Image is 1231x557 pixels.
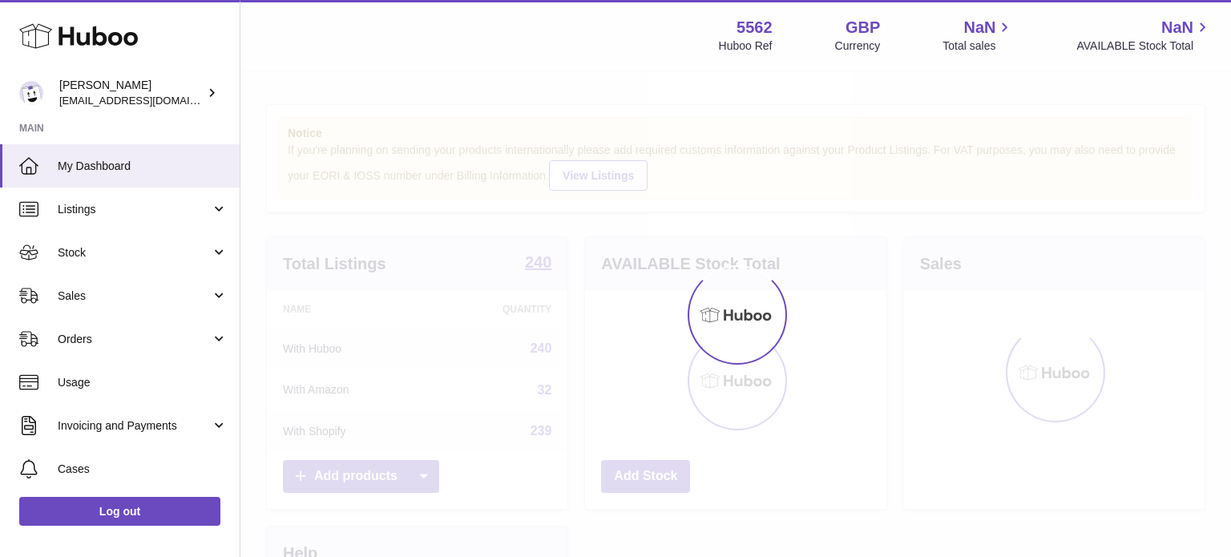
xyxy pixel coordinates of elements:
[58,159,228,174] span: My Dashboard
[1161,17,1193,38] span: NaN
[58,375,228,390] span: Usage
[58,332,211,347] span: Orders
[58,462,228,477] span: Cases
[1076,38,1212,54] span: AVAILABLE Stock Total
[846,17,880,38] strong: GBP
[19,81,43,105] img: internalAdmin-5562@internal.huboo.com
[942,38,1014,54] span: Total sales
[19,497,220,526] a: Log out
[58,245,211,260] span: Stock
[737,17,773,38] strong: 5562
[1076,17,1212,54] a: NaN AVAILABLE Stock Total
[58,289,211,304] span: Sales
[719,38,773,54] div: Huboo Ref
[58,202,211,217] span: Listings
[59,78,204,108] div: [PERSON_NAME]
[58,418,211,434] span: Invoicing and Payments
[59,94,236,107] span: [EMAIL_ADDRESS][DOMAIN_NAME]
[942,17,1014,54] a: NaN Total sales
[963,17,995,38] span: NaN
[835,38,881,54] div: Currency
